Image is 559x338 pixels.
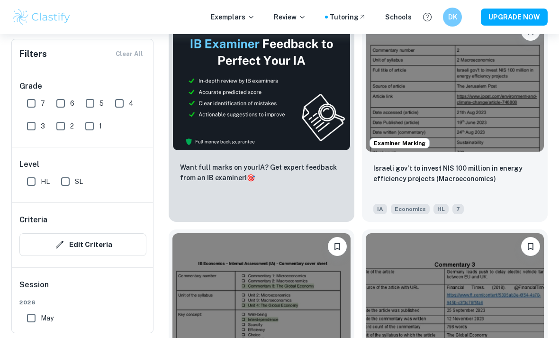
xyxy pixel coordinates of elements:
[452,204,464,214] span: 7
[41,121,45,131] span: 3
[172,18,351,151] img: Thumbnail
[247,174,255,182] span: 🎯
[385,12,412,22] a: Schools
[41,176,50,187] span: HL
[521,237,540,256] button: Bookmark
[19,233,146,256] button: Edit Criteria
[419,9,435,25] button: Help and Feedback
[433,204,449,214] span: HL
[274,12,306,22] p: Review
[373,163,536,184] p: Israeli gov't to invest NIS 100 million in energy efficiency projects (Macroeconomics)
[373,204,387,214] span: IA
[11,8,72,27] img: Clastify logo
[70,121,74,131] span: 2
[99,121,102,131] span: 1
[19,279,146,298] h6: Session
[180,162,343,183] p: Want full marks on your IA ? Get expert feedback from an IB examiner!
[443,8,462,27] button: DK
[330,12,366,22] a: Tutoring
[19,214,47,226] h6: Criteria
[447,12,458,22] h6: DK
[370,139,429,147] span: Examiner Marking
[391,204,430,214] span: Economics
[481,9,548,26] button: UPGRADE NOW
[366,18,544,152] img: Economics IA example thumbnail: Israeli gov't to invest NIS 100 million
[169,14,354,222] a: ThumbnailWant full marks on yourIA? Get expert feedback from an IB examiner!
[211,12,255,22] p: Exemplars
[99,98,104,109] span: 5
[41,98,45,109] span: 7
[362,14,548,222] a: Examiner MarkingBookmarkIsraeli gov't to invest NIS 100 million in energy efficiency projects (Ma...
[19,47,47,61] h6: Filters
[19,81,146,92] h6: Grade
[19,159,146,170] h6: Level
[70,98,74,109] span: 6
[41,313,54,323] span: May
[75,176,83,187] span: SL
[19,298,146,307] span: 2026
[328,237,347,256] button: Bookmark
[129,98,134,109] span: 4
